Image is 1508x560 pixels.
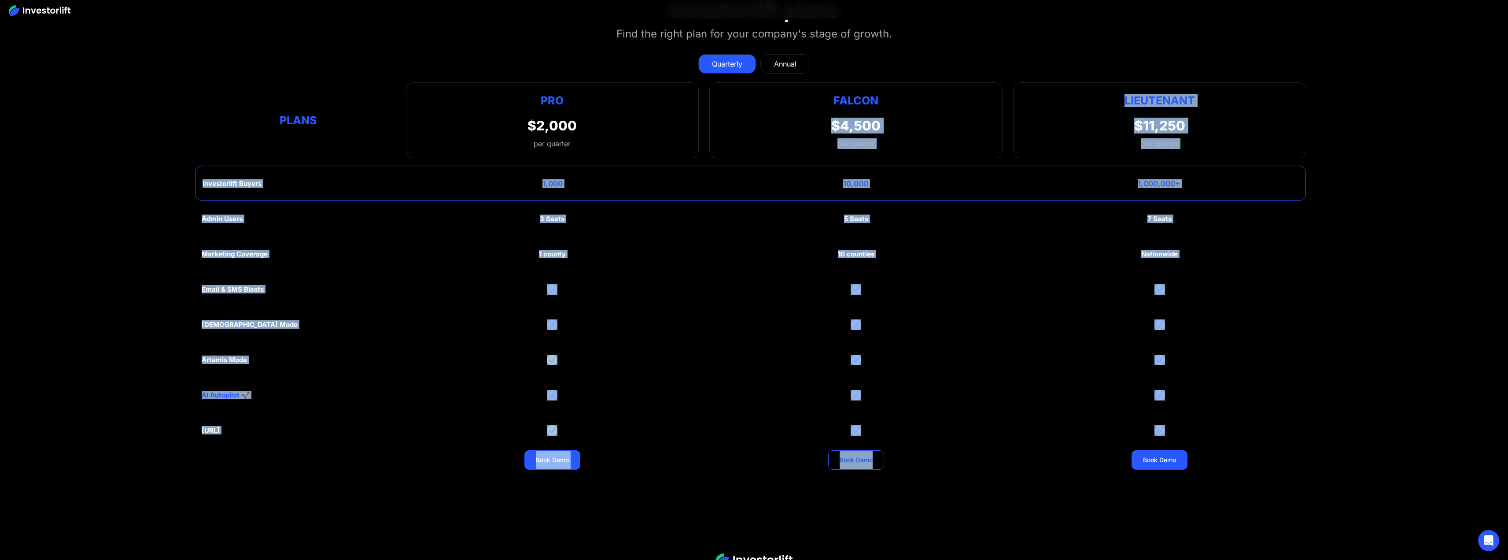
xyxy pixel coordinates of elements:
div: Investorlift Buyers [203,180,262,188]
div: Annual [774,59,796,69]
div: Nationwide [1141,250,1178,258]
div: $11,250 [1134,118,1185,134]
div: 3 Seats [540,215,564,223]
div: Falcon [833,92,878,109]
div: 1 county [539,250,566,258]
div: 10,000 [843,179,868,188]
div: $4,500 [831,118,881,134]
div: [DEMOGRAPHIC_DATA] Mode [202,321,298,329]
div: Pro [527,92,577,109]
div: Find the right plan for your company's stage of growth. [616,26,892,42]
div: Admin Users [202,215,243,223]
strong: Lieutenant [1125,94,1195,107]
div: Marketing Coverage [202,250,268,258]
div: per quarter [527,138,577,149]
div: 1,000 [542,179,563,188]
div: Quarterly [712,59,742,69]
div: $2,000 [527,118,577,134]
div: 5 Seats [844,215,868,223]
div: 7 Seats [1147,215,1172,223]
a: Book Demo [828,450,884,470]
div: Artemis Mode [202,356,247,364]
div: 1,000,000+ [1138,179,1180,188]
div: 10 counties [838,250,874,258]
div: Email & SMS Blasts [202,286,264,293]
div: [URL] [202,426,220,434]
div: Plans [202,112,395,129]
div: per quarter [1141,138,1178,149]
div: per quarter [837,138,874,149]
div: Open Intercom Messenger [1478,530,1499,551]
a: Book Demo [1132,450,1187,470]
a: AI Autopilot 🚀 [202,391,250,399]
a: Book Demo [524,450,580,470]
